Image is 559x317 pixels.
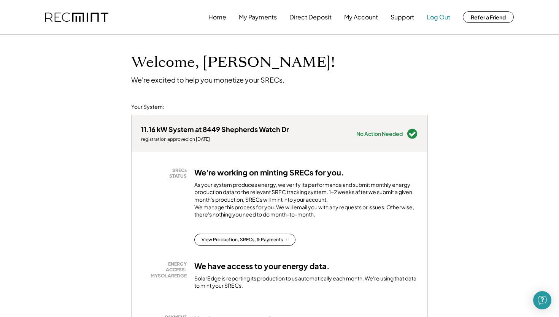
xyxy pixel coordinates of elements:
button: Home [208,10,226,25]
div: registration approved on [DATE] [141,136,289,142]
div: 11.16 kW System at 8449 Shepherds Watch Dr [141,125,289,134]
button: Log Out [427,10,450,25]
h1: Welcome, [PERSON_NAME]! [131,54,335,72]
img: recmint-logotype%403x.png [45,13,108,22]
h3: We have access to your energy data. [194,261,330,271]
button: Support [391,10,414,25]
div: No Action Needed [356,131,403,136]
div: As your system produces energy, we verify its performance and submit monthly energy production da... [194,181,418,222]
button: My Payments [239,10,277,25]
div: SRECs STATUS [145,167,187,179]
button: Direct Deposit [289,10,332,25]
div: Your System: [131,103,164,111]
button: My Account [344,10,378,25]
h3: We're working on minting SRECs for you. [194,167,344,177]
div: SolarEdge is reporting its production to us automatically each month. We're using that data to mi... [194,275,418,290]
div: Open Intercom Messenger [533,291,551,309]
button: View Production, SRECs, & Payments → [194,234,295,246]
div: We're excited to help you monetize your SRECs. [131,75,284,84]
button: Refer a Friend [463,11,514,23]
div: ENERGY ACCESS: MYSOLAREDGE [145,261,187,279]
